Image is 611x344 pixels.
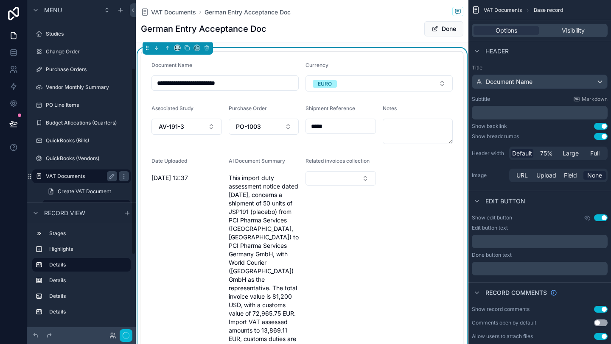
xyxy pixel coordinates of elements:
[472,150,506,157] label: Header width
[32,98,131,112] a: PO Line Items
[42,200,131,214] a: Base record
[472,123,507,130] div: Show backlink
[590,149,600,158] span: Full
[46,84,129,91] label: Vendor Monthly Summary
[151,174,222,182] span: [DATE] 12:37
[424,21,463,36] button: Done
[58,188,111,195] span: Create VAT Document
[472,235,608,248] div: scrollable content
[32,27,131,41] a: Studies
[573,96,608,103] a: Markdown
[27,223,136,327] div: scrollable content
[516,171,528,180] span: URL
[485,197,525,205] span: Edit button
[472,225,508,231] label: Edit button text
[32,63,131,76] a: Purchase Orders
[472,96,490,103] label: Subtitle
[151,8,196,17] span: VAT Documents
[484,7,522,14] span: VAT Documents
[236,122,261,131] span: PO-1003
[44,6,62,14] span: Menu
[141,23,266,35] h1: German Entry Acceptance Doc
[305,75,453,92] button: Select Button
[540,149,553,158] span: 75%
[472,172,506,179] label: Image
[159,122,184,131] span: AV-191-3
[472,106,608,119] div: scrollable content
[151,62,192,68] span: Document Name
[49,308,127,315] label: Details
[32,134,131,147] a: QuickBooks (Bills)
[512,149,532,158] span: Default
[32,80,131,94] a: Vendor Monthly Summary
[49,277,127,284] label: Details
[305,158,370,164] span: Related invoices collection
[472,214,512,221] label: Show edit button
[229,158,285,164] span: AI Document Summary
[472,306,530,313] div: Show record comments
[46,48,129,55] label: Change Order
[32,169,131,183] a: VAT Documents
[32,116,131,130] a: Budget Allocations (Quarters)
[472,252,512,258] label: Done button text
[49,293,127,300] label: Details
[46,119,129,126] label: Budget Allocations (Quarters)
[151,119,222,135] button: Select Button
[229,119,299,135] button: Select Button
[46,155,129,162] label: QuickBooks (Vendors)
[472,75,608,89] button: Document Name
[472,133,519,140] div: Show breadcrumbs
[485,47,509,55] span: Header
[496,26,517,35] span: Options
[44,209,85,217] span: Record view
[472,319,536,326] div: Comments open by default
[305,62,328,68] span: Currency
[305,105,355,111] span: Shipment Reference
[472,262,608,275] div: scrollable content
[151,105,193,111] span: Associated Study
[42,185,131,198] a: Create VAT Document
[49,230,127,237] label: Stages
[205,8,291,17] a: German Entry Acceptance Doc
[485,289,547,297] span: Record comments
[536,171,556,180] span: Upload
[472,64,608,71] label: Title
[318,80,332,88] div: EURO
[383,105,397,111] span: Notes
[305,171,376,186] button: Select Button
[46,66,129,73] label: Purchase Orders
[587,171,602,180] span: None
[32,45,131,58] a: Change Order
[151,158,187,164] span: Date Uploaded
[46,173,114,180] label: VAT Documents
[562,26,585,35] span: Visibility
[564,171,577,180] span: Field
[141,8,196,17] a: VAT Documents
[563,149,579,158] span: Large
[49,261,124,268] label: Details
[46,137,129,144] label: QuickBooks (Bills)
[582,96,608,103] span: Markdown
[534,7,563,14] span: Base record
[229,105,267,111] span: Purchase Order
[46,31,129,37] label: Studies
[46,102,129,108] label: PO Line Items
[32,152,131,165] a: QuickBooks (Vendors)
[486,78,533,86] span: Document Name
[49,246,127,252] label: Highlights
